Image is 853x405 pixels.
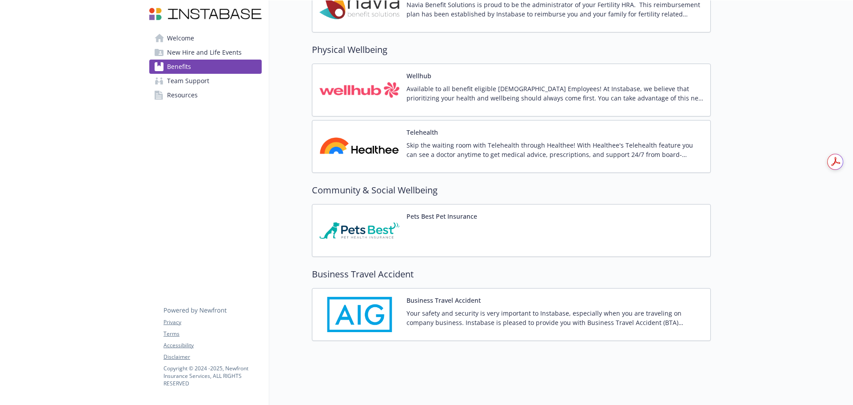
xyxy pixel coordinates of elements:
button: Business Travel Accident [407,296,481,305]
a: New Hire and Life Events [149,45,262,60]
p: Copyright © 2024 - 2025 , Newfront Insurance Services, ALL RIGHTS RESERVED [163,365,261,387]
p: Skip the waiting room with Telehealth through Healthee! With Healthee's Telehealth feature you ca... [407,140,703,159]
a: Accessibility [163,341,261,349]
a: Terms [163,330,261,338]
a: Disclaimer [163,353,261,361]
button: Pets Best Pet Insurance [407,212,477,221]
img: Healthee carrier logo [319,128,399,165]
img: Wellhub carrier logo [319,71,399,109]
img: AIG American General Life Insurance Company carrier logo [319,296,399,333]
button: Telehealth [407,128,438,137]
span: New Hire and Life Events [167,45,242,60]
button: Wellhub [407,71,431,80]
a: Benefits [149,60,262,74]
p: Your safety and security is very important to Instabase, especially when you are traveling on com... [407,309,703,327]
span: Team Support [167,74,209,88]
h2: Physical Wellbeing [312,43,711,56]
h2: Business Travel Accident [312,268,711,281]
p: Available to all benefit eligible [DEMOGRAPHIC_DATA] Employees! At Instabase, we believe that pri... [407,84,703,103]
a: Privacy [163,318,261,326]
span: Welcome [167,31,194,45]
a: Resources [149,88,262,102]
a: Welcome [149,31,262,45]
a: Team Support [149,74,262,88]
span: Resources [167,88,198,102]
span: Benefits [167,60,191,74]
h2: Community & Social Wellbeing [312,184,711,197]
img: Pets Best Insurance Services carrier logo [319,212,399,249]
